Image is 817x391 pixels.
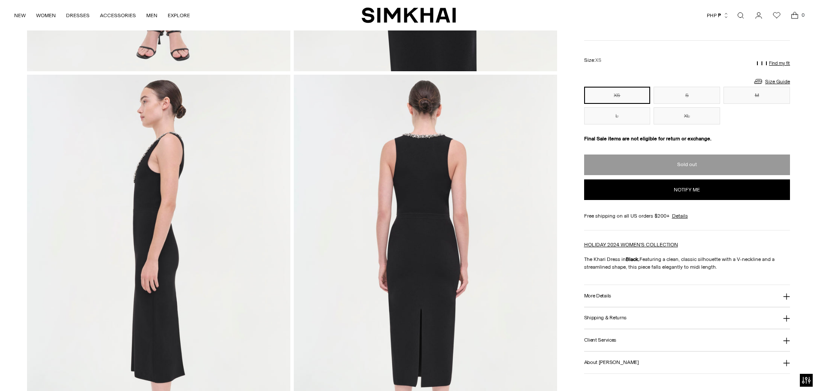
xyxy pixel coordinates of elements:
a: Open search modal [732,7,749,24]
button: PHP ₱ [707,6,729,25]
h3: Shipping & Returns [584,315,627,321]
button: L [584,107,651,124]
button: Client Services [584,329,790,351]
a: SIMKHAI [362,7,456,24]
div: Free shipping on all US orders $200+ [584,212,790,220]
h3: More Details [584,293,611,299]
button: XS [584,87,651,104]
button: More Details [584,285,790,307]
a: Wishlist [768,7,785,24]
a: HOLIDAY 2024 WOMEN'S COLLECTION [584,242,678,248]
span: XS [595,58,601,63]
a: Details [672,212,688,220]
h3: Client Services [584,337,617,343]
p: The Khari Dress in Featuring a clean, classic silhouette with a V-neckline and a streamlined shap... [584,255,790,271]
button: XL [654,107,720,124]
strong: Black. [626,256,639,262]
a: WOMEN [36,6,56,25]
a: MEN [146,6,157,25]
h3: About [PERSON_NAME] [584,360,639,365]
strong: Final Sale items are not eligible for return or exchange. [584,136,711,142]
a: DRESSES [66,6,90,25]
a: Open cart modal [786,7,803,24]
a: Go to the account page [750,7,767,24]
button: Notify me [584,179,790,200]
button: M [724,87,790,104]
span: 0 [799,11,807,19]
a: Size Guide [753,76,790,87]
a: ACCESSORIES [100,6,136,25]
button: About [PERSON_NAME] [584,352,790,373]
label: Size: [584,56,601,64]
button: S [654,87,720,104]
button: Shipping & Returns [584,307,790,329]
a: EXPLORE [168,6,190,25]
a: NEW [14,6,26,25]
